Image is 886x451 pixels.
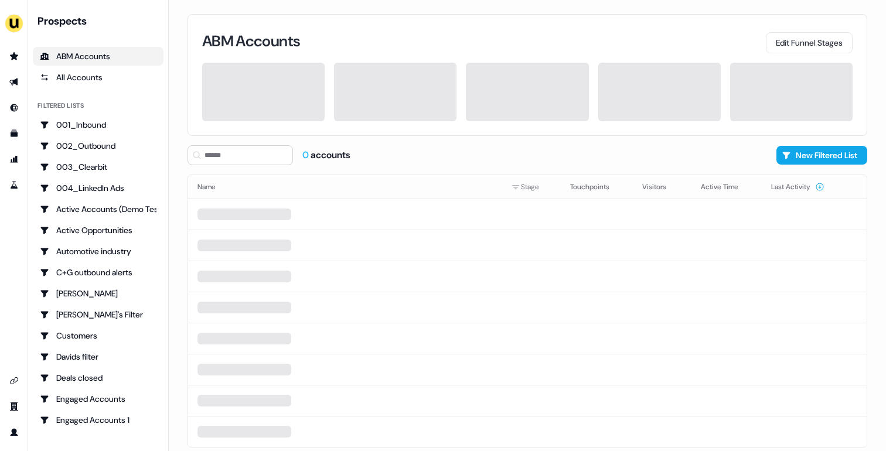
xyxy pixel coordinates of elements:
[40,393,156,405] div: Engaged Accounts
[188,175,502,199] th: Name
[5,176,23,194] a: Go to experiments
[40,372,156,384] div: Deals closed
[302,149,350,162] div: accounts
[40,435,156,447] div: [PERSON_NAME]'s Filter
[33,347,163,366] a: Go to Davids filter
[33,305,163,324] a: Go to Charlotte's Filter
[33,136,163,155] a: Go to 002_Outbound
[40,414,156,426] div: Engaged Accounts 1
[33,411,163,429] a: Go to Engaged Accounts 1
[766,32,853,53] button: Edit Funnel Stages
[5,47,23,66] a: Go to prospects
[776,146,867,165] button: New Filtered List
[33,179,163,197] a: Go to 004_LinkedIn Ads
[33,221,163,240] a: Go to Active Opportunities
[5,98,23,117] a: Go to Inbound
[5,124,23,143] a: Go to templates
[771,176,824,197] button: Last Activity
[33,115,163,134] a: Go to 001_Inbound
[5,397,23,416] a: Go to team
[40,245,156,257] div: Automotive industry
[40,288,156,299] div: [PERSON_NAME]
[40,182,156,194] div: 004_LinkedIn Ads
[5,150,23,169] a: Go to attribution
[40,140,156,152] div: 002_Outbound
[40,351,156,363] div: Davids filter
[33,47,163,66] a: ABM Accounts
[33,326,163,345] a: Go to Customers
[33,158,163,176] a: Go to 003_Clearbit
[38,101,84,111] div: Filtered lists
[38,14,163,28] div: Prospects
[5,73,23,91] a: Go to outbound experience
[33,68,163,87] a: All accounts
[33,284,163,303] a: Go to Charlotte Stone
[40,50,156,62] div: ABM Accounts
[40,203,156,215] div: Active Accounts (Demo Test)
[202,33,300,49] h3: ABM Accounts
[40,119,156,131] div: 001_Inbound
[570,176,623,197] button: Touchpoints
[40,309,156,320] div: [PERSON_NAME]'s Filter
[40,330,156,341] div: Customers
[33,389,163,408] a: Go to Engaged Accounts
[40,71,156,83] div: All Accounts
[40,266,156,278] div: C+G outbound alerts
[701,176,752,197] button: Active Time
[302,149,311,161] span: 0
[33,200,163,218] a: Go to Active Accounts (Demo Test)
[33,263,163,282] a: Go to C+G outbound alerts
[5,423,23,442] a: Go to profile
[5,371,23,390] a: Go to integrations
[40,224,156,236] div: Active Opportunities
[512,181,551,193] div: Stage
[40,161,156,173] div: 003_Clearbit
[33,432,163,450] a: Go to Geneviève's Filter
[33,368,163,387] a: Go to Deals closed
[33,242,163,261] a: Go to Automotive industry
[642,176,680,197] button: Visitors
